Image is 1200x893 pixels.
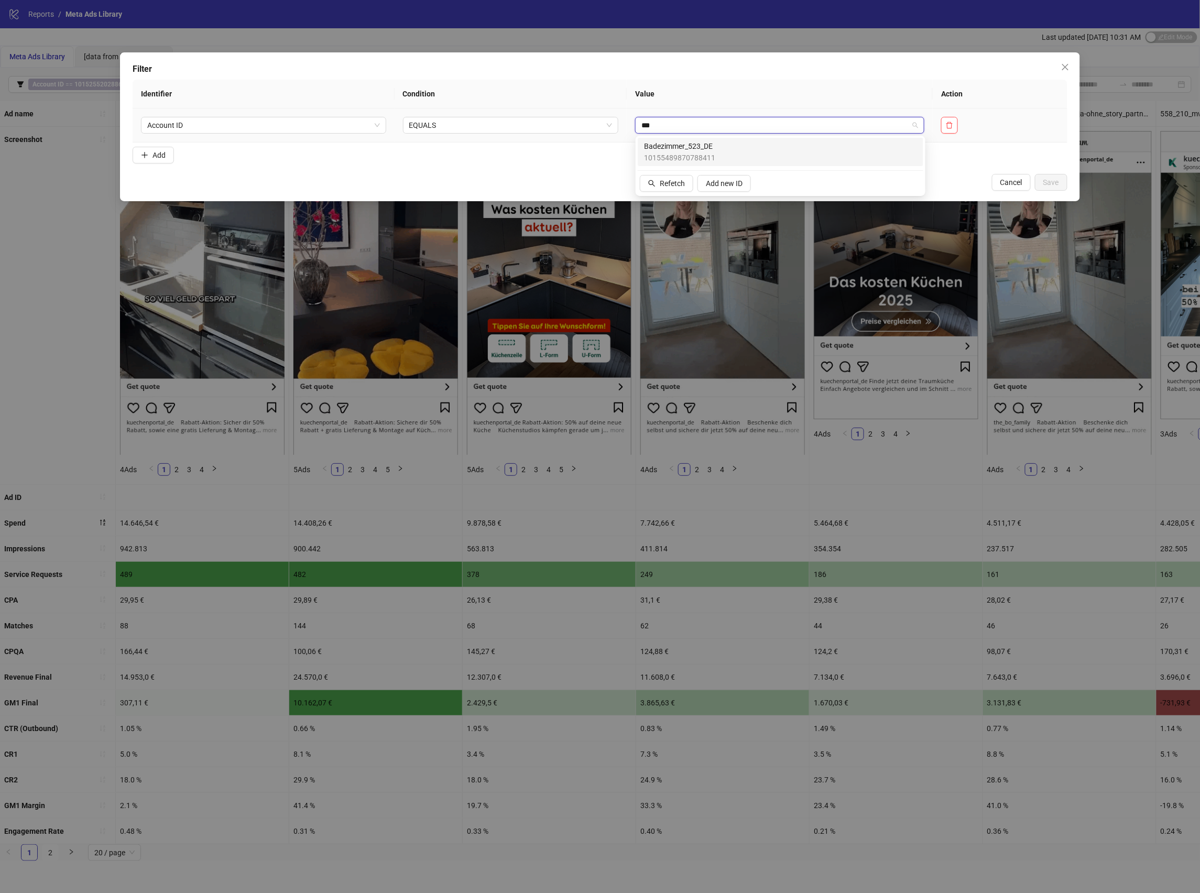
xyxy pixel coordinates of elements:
th: Identifier [133,80,395,108]
div: Filter [133,63,1067,75]
button: Cancel [992,174,1031,191]
th: Action [933,80,1067,108]
span: Add new ID [706,179,743,188]
span: EQUALS [409,117,612,133]
span: search [648,180,656,187]
span: Account ID [147,117,380,133]
span: Add [152,151,166,159]
button: Add [133,147,174,164]
span: Badezimmer_523_DE [644,140,715,152]
button: Save [1035,174,1067,191]
span: 10155489870788411 [644,152,715,164]
button: Add new ID [697,175,751,192]
button: Refetch [640,175,693,192]
span: plus [141,151,148,159]
span: delete [946,122,953,129]
span: close [1061,63,1070,71]
span: Cancel [1000,178,1022,187]
button: Close [1057,59,1074,75]
div: Badezimmer_523_DE [638,138,923,166]
span: Refetch [660,179,685,188]
th: Value [627,80,933,108]
th: Condition [395,80,627,108]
